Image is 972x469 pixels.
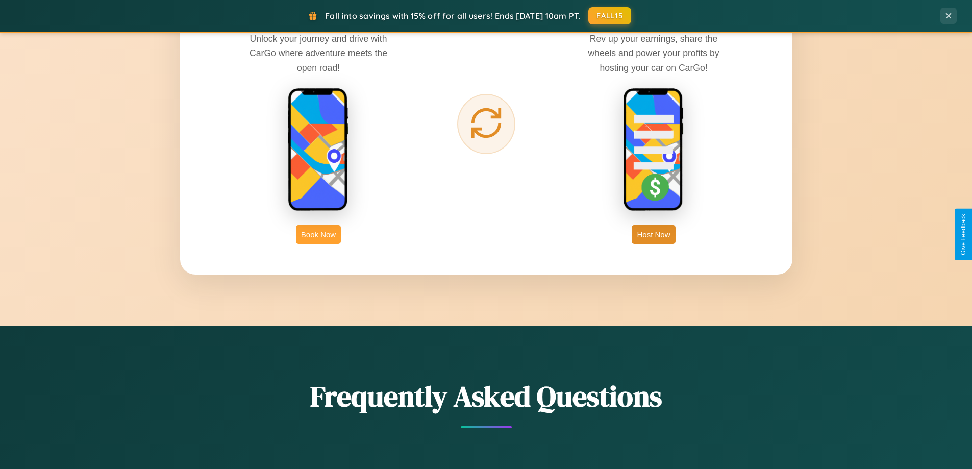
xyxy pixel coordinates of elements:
div: Give Feedback [960,214,967,255]
h2: Frequently Asked Questions [180,377,792,416]
p: Rev up your earnings, share the wheels and power your profits by hosting your car on CarGo! [577,32,730,75]
span: Fall into savings with 15% off for all users! Ends [DATE] 10am PT. [325,11,581,21]
button: Book Now [296,225,341,244]
p: Unlock your journey and drive with CarGo where adventure meets the open road! [242,32,395,75]
button: FALL15 [588,7,631,24]
button: Host Now [632,225,675,244]
img: host phone [623,88,684,212]
img: rent phone [288,88,349,212]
